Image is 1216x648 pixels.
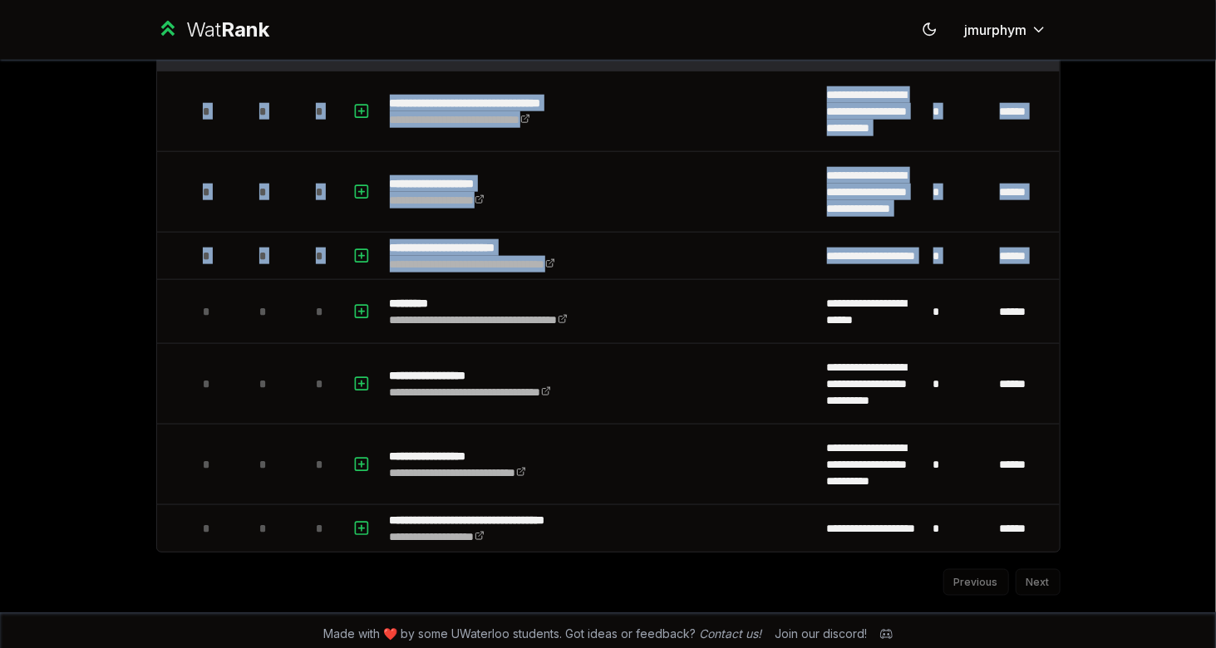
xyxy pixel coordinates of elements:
[221,17,269,42] span: Rank
[186,17,269,43] div: Wat
[156,17,270,43] a: WatRank
[699,626,761,641] a: Contact us!
[775,626,867,642] div: Join our discord!
[323,626,761,642] span: Made with ❤️ by some UWaterloo students. Got ideas or feedback?
[952,15,1061,45] button: jmurphym
[965,20,1027,40] span: jmurphym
